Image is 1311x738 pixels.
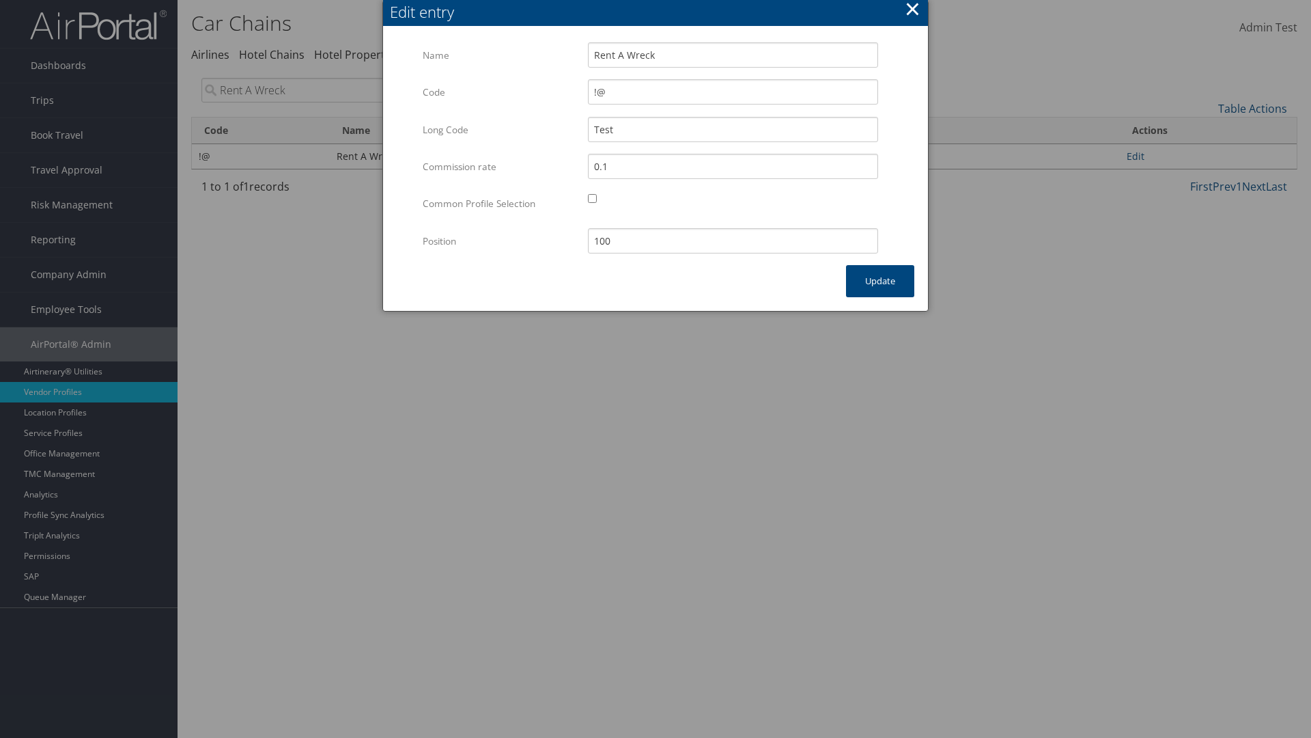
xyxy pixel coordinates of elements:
[423,42,578,68] label: Name
[423,191,578,217] label: Common Profile Selection
[390,1,928,23] div: Edit entry
[423,228,578,254] label: Position
[846,265,914,297] button: Update
[423,79,578,105] label: Code
[423,154,578,180] label: Commission rate
[423,117,578,143] label: Long Code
